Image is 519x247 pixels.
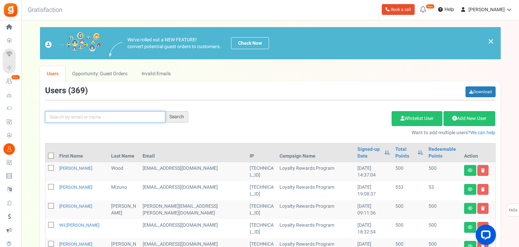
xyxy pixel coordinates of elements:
[134,66,178,81] a: Invalid Emails
[45,111,165,123] input: Search by email or name
[247,200,277,219] td: [TECHNICAL_ID]
[140,143,247,162] th: Email
[277,143,355,162] th: Campaign Name
[426,200,461,219] td: 500
[393,219,425,238] td: 500
[108,162,140,181] td: Wood
[3,76,18,87] a: New
[140,219,247,238] td: customer
[435,4,457,15] a: Help
[488,37,494,45] a: ×
[355,181,393,200] td: [DATE] 19:08:37
[468,206,473,210] i: View details
[481,168,485,172] i: Delete user
[71,85,85,97] span: 369
[469,6,505,13] span: [PERSON_NAME]
[199,129,496,136] p: Want to add multiple users?
[393,200,425,219] td: 500
[140,162,247,181] td: [EMAIL_ADDRESS][DOMAIN_NAME]
[443,6,454,13] span: Help
[231,37,269,49] a: Check Now
[468,168,473,172] i: View details
[40,66,66,81] a: Users
[247,219,277,238] td: [TECHNICAL_ID]
[59,165,92,171] a: [PERSON_NAME]
[355,219,393,238] td: [DATE] 18:32:54
[468,187,473,191] i: View details
[108,143,140,162] th: Last Name
[392,111,442,126] a: Whitelist User
[20,3,70,17] h3: Gratisfaction
[426,219,461,238] td: 500
[277,162,355,181] td: Loyalty Rewards Program
[247,162,277,181] td: [TECHNICAL_ID]
[165,111,188,123] div: Search
[470,129,495,136] a: We can help
[429,146,459,160] a: Redeemable Points
[443,111,495,126] a: Add New User
[59,184,92,190] a: [PERSON_NAME]
[461,143,495,162] th: Action
[465,86,496,97] a: Download
[59,203,92,209] a: [PERSON_NAME]
[357,146,381,160] a: Signed-up Date
[393,181,425,200] td: 553
[393,162,425,181] td: 500
[140,200,247,219] td: [PERSON_NAME][EMAIL_ADDRESS][PERSON_NAME][DOMAIN_NAME]
[108,200,140,219] td: [PERSON_NAME]
[127,37,221,50] p: We've rolled out a NEW FEATURE! convert potential guest orders to customers.
[426,4,435,9] em: New
[277,219,355,238] td: Loyalty Rewards Program
[45,86,88,95] h3: Users ( )
[277,181,355,200] td: Loyalty Rewards Program
[109,42,122,57] img: images
[65,66,134,81] a: Opportunity: Guest Orders
[468,225,473,229] i: View details
[481,206,485,210] i: Delete user
[481,187,485,191] i: Delete user
[426,181,461,200] td: 53
[247,143,277,162] th: IP
[382,4,415,15] a: Book a call
[426,162,461,181] td: 500
[45,32,101,54] img: images
[11,75,20,80] em: New
[3,2,18,18] img: Gratisfaction
[247,181,277,200] td: [TECHNICAL_ID]
[508,204,518,217] span: FAQs
[108,181,140,200] td: Mizuno
[140,181,247,200] td: customer
[395,146,414,160] a: Total Points
[355,200,393,219] td: [DATE] 09:11:36
[277,200,355,219] td: Loyalty Rewards Program
[59,222,99,228] a: wil.[PERSON_NAME]
[355,162,393,181] td: [DATE] 14:37:04
[57,143,109,162] th: First Name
